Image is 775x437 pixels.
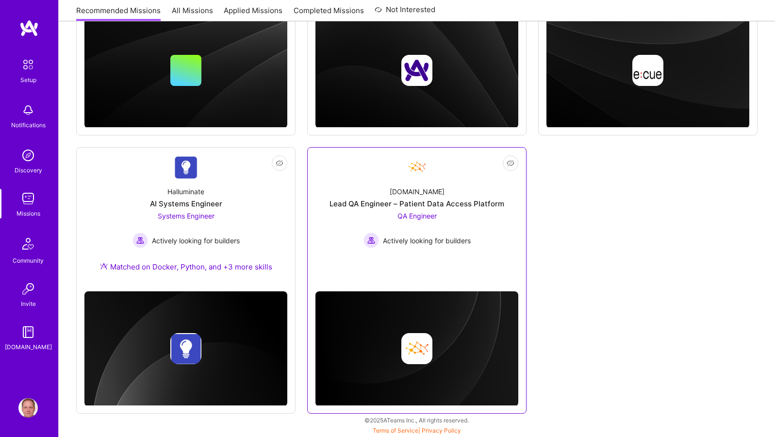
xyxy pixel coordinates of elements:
[294,5,364,21] a: Completed Missions
[84,291,287,406] img: cover
[132,233,148,248] img: Actively looking for builders
[397,212,437,220] span: QA Engineer
[276,159,283,167] i: icon EyeClosed
[21,299,36,309] div: Invite
[224,5,282,21] a: Applied Missions
[315,155,518,277] a: Company Logo[DOMAIN_NAME]Lead QA Engineer – Patient Data Access PlatformQA Engineer Actively look...
[375,4,435,21] a: Not Interested
[18,146,38,165] img: discovery
[422,427,461,434] a: Privacy Policy
[632,55,663,86] img: Company logo
[11,120,46,130] div: Notifications
[18,101,38,120] img: bell
[150,199,222,209] div: AI Systems Engineer
[383,235,471,246] span: Actively looking for builders
[330,199,504,209] div: Lead QA Engineer – Patient Data Access Platform
[373,427,461,434] span: |
[100,262,108,270] img: Ateam Purple Icon
[172,5,213,21] a: All Missions
[390,186,445,197] div: [DOMAIN_NAME]
[401,55,432,86] img: Company logo
[100,262,272,272] div: Matched on Docker, Python, and +3 more skills
[405,155,429,179] img: Company Logo
[158,212,214,220] span: Systems Engineer
[401,333,432,364] img: Company logo
[58,408,775,432] div: © 2025 ATeams Inc., All rights reserved.
[18,279,38,299] img: Invite
[84,155,287,284] a: Company LogoHalluminateAI Systems EngineerSystems Engineer Actively looking for buildersActively ...
[18,189,38,208] img: teamwork
[19,19,39,37] img: logo
[363,233,379,248] img: Actively looking for builders
[152,235,240,246] span: Actively looking for builders
[174,156,198,179] img: Company Logo
[16,208,40,218] div: Missions
[167,186,204,197] div: Halluminate
[315,291,518,406] img: cover
[5,342,52,352] div: [DOMAIN_NAME]
[170,333,201,364] img: Company logo
[20,75,36,85] div: Setup
[18,322,38,342] img: guide book
[76,5,161,21] a: Recommended Missions
[507,159,514,167] i: icon EyeClosed
[13,255,44,266] div: Community
[16,232,40,255] img: Community
[16,398,40,418] a: User Avatar
[18,54,38,75] img: setup
[373,427,418,434] a: Terms of Service
[18,398,38,418] img: User Avatar
[15,165,42,175] div: Discovery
